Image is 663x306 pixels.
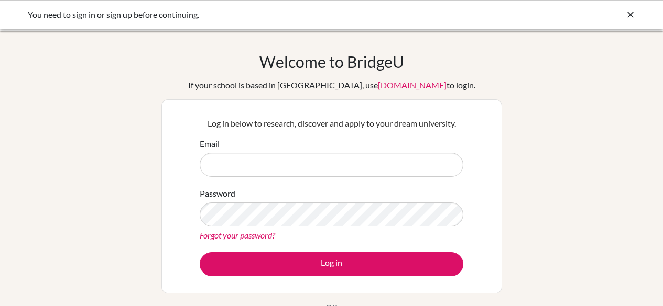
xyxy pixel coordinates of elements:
[200,187,235,200] label: Password
[200,117,463,130] p: Log in below to research, discover and apply to your dream university.
[200,252,463,276] button: Log in
[200,138,220,150] label: Email
[188,79,475,92] div: If your school is based in [GEOGRAPHIC_DATA], use to login.
[200,230,275,240] a: Forgot your password?
[378,80,447,90] a: [DOMAIN_NAME]
[28,8,479,21] div: You need to sign in or sign up before continuing.
[259,52,404,71] h1: Welcome to BridgeU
